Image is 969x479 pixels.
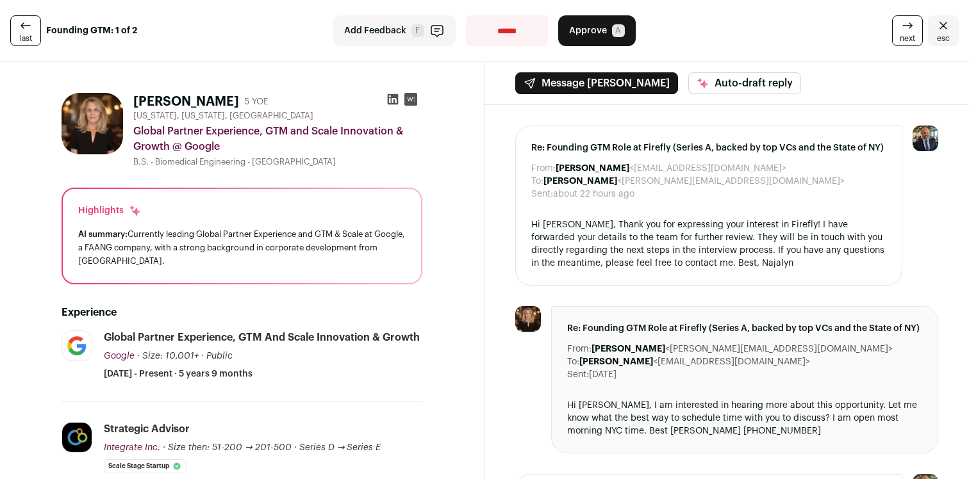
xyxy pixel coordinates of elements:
[553,188,634,200] dd: about 22 hours ago
[612,24,625,37] span: A
[46,24,137,37] strong: Founding GTM: 1 of 2
[206,352,233,361] span: Public
[937,33,950,44] span: esc
[104,368,253,380] span: [DATE] - Present · 5 years 9 months
[163,443,292,452] span: · Size then: 51-200 → 201-500
[567,355,579,368] dt: To:
[556,162,786,175] dd: <[EMAIL_ADDRESS][DOMAIN_NAME]>
[900,33,915,44] span: next
[688,72,801,94] button: Auto-draft reply
[531,188,553,200] dt: Sent:
[137,352,199,361] span: · Size: 10,001+
[543,177,617,186] b: [PERSON_NAME]
[104,459,186,473] li: Scale Stage Startup
[556,164,629,173] b: [PERSON_NAME]
[589,368,617,381] dd: [DATE]
[567,399,922,437] div: Hi [PERSON_NAME], I am interested in hearing more about this opportunity. Let me know what the be...
[78,204,142,217] div: Highlights
[543,175,845,188] dd: <[PERSON_NAME][EMAIL_ADDRESS][DOMAIN_NAME]>
[62,423,92,452] img: 15a02a097c6e2e667785bc63fb3ee5627072e72f173e43f8052cdc32306e876c.jpg
[104,422,190,436] div: Strategic Advisor
[133,157,422,167] div: B.S. - Biomedical Engineering - [GEOGRAPHIC_DATA]
[567,368,589,381] dt: Sent:
[104,443,160,452] span: Integrate Inc.
[592,343,893,355] dd: <[PERSON_NAME][EMAIL_ADDRESS][DOMAIN_NAME]>
[104,352,135,361] span: Google
[344,24,406,37] span: Add Feedback
[579,357,653,366] b: [PERSON_NAME]
[531,162,556,175] dt: From:
[333,15,456,46] button: Add Feedback F
[531,175,543,188] dt: To:
[133,124,422,154] div: Global Partner Experience, GTM and Scale Innovation & Growth @ Google
[531,142,886,154] span: Re: Founding GTM Role at Firefly (Series A, backed by top VCs and the State of NY)
[579,355,810,368] dd: <[EMAIL_ADDRESS][DOMAIN_NAME]>
[62,93,123,154] img: 7431726aed4aa190f1eefddfce901681f9c2e66144a026f2d355890aa421c935.jpg
[892,15,923,46] a: next
[294,441,297,454] span: ·
[133,111,313,121] span: [US_STATE], [US_STATE], [GEOGRAPHIC_DATA]
[569,24,607,37] span: Approve
[104,330,420,345] div: Global Partner Experience, GTM and Scale Innovation & Growth
[20,33,32,44] span: last
[531,218,886,270] div: Hi [PERSON_NAME], Thank you for expressing your interest in Firefly! I have forwarded your detail...
[592,345,665,353] b: [PERSON_NAME]
[62,305,422,320] h2: Experience
[567,343,592,355] dt: From:
[244,95,269,108] div: 5 YOE
[928,15,959,46] a: Close
[515,306,541,332] img: 7431726aed4aa190f1eefddfce901681f9c2e66144a026f2d355890aa421c935.jpg
[78,230,128,238] span: AI summary:
[299,443,381,452] span: Series D → Series E
[913,126,938,151] img: 18202275-medium_jpg
[515,72,678,94] button: Message [PERSON_NAME]
[411,24,424,37] span: F
[201,350,204,362] span: ·
[567,322,922,335] span: Re: Founding GTM Role at Firefly (Series A, backed by top VCs and the State of NY)
[62,331,92,361] img: 8d2c6156afa7017e60e680d3937f8205e5697781b6c771928cb24e9df88505de.jpg
[133,93,239,111] h1: [PERSON_NAME]
[10,15,41,46] a: last
[558,15,636,46] button: Approve A
[78,227,406,268] div: Currently leading Global Partner Experience and GTM & Scale at Google, a FAANG company, with a st...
